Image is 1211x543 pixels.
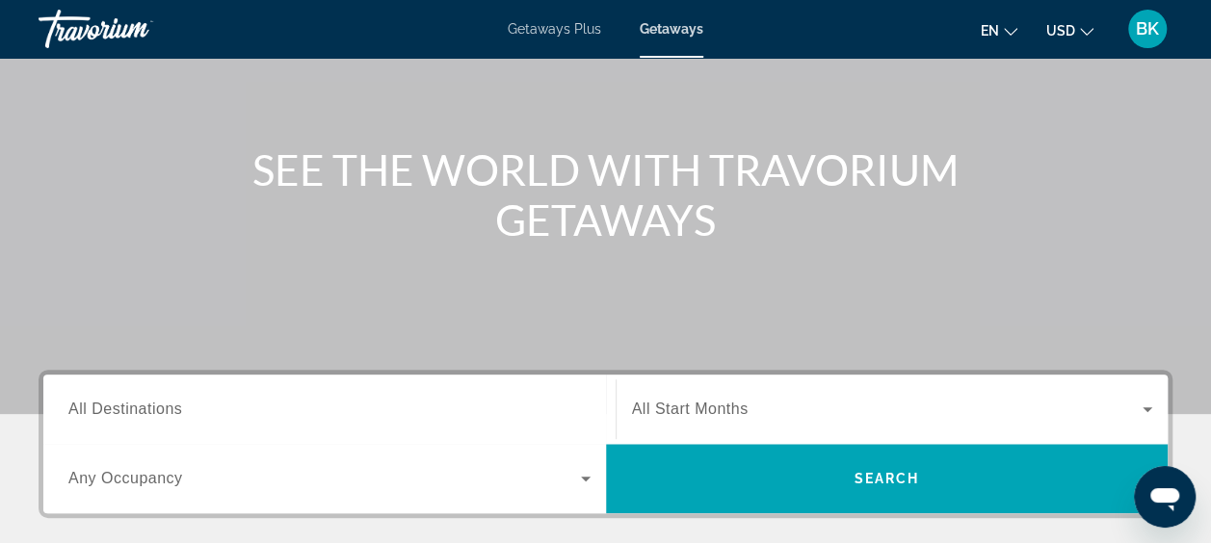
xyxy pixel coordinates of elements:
[68,470,183,486] span: Any Occupancy
[1122,9,1172,49] button: User Menu
[854,471,919,486] span: Search
[606,444,1169,513] button: Search
[1046,23,1075,39] span: USD
[640,21,703,37] a: Getaways
[1136,19,1159,39] span: BK
[39,4,231,54] a: Travorium
[981,23,999,39] span: en
[68,401,182,417] span: All Destinations
[245,144,967,245] h1: SEE THE WORLD WITH TRAVORIUM GETAWAYS
[632,401,749,417] span: All Start Months
[43,375,1168,513] div: Search widget
[1134,466,1196,528] iframe: Button to launch messaging window
[508,21,601,37] a: Getaways Plus
[1046,16,1093,44] button: Change currency
[981,16,1017,44] button: Change language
